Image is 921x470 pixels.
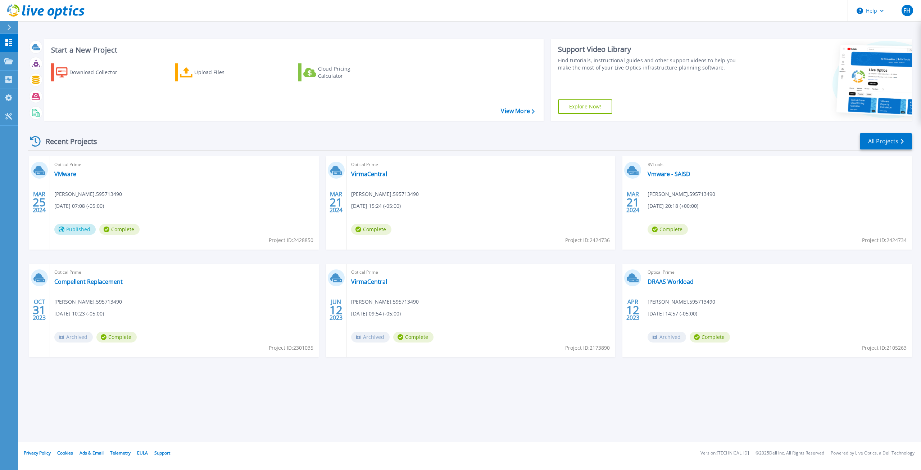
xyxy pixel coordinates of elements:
[565,236,610,244] span: Project ID: 2424736
[351,268,611,276] span: Optical Prime
[194,65,252,80] div: Upload Files
[626,297,640,323] div: APR 2023
[54,298,122,306] span: [PERSON_NAME] , 595713490
[99,224,140,235] span: Complete
[501,108,534,115] a: View More
[110,450,131,456] a: Telemetry
[351,278,387,285] a: VirmaCentral
[69,65,127,80] div: Download Collector
[54,332,93,343] span: Archived
[33,199,46,205] span: 25
[351,161,611,169] span: Optical Prime
[329,189,343,215] div: MAR 2024
[318,65,376,80] div: Cloud Pricing Calculator
[700,451,749,456] li: Version: [TECHNICAL_ID]
[690,332,730,343] span: Complete
[862,344,907,352] span: Project ID: 2105263
[269,236,313,244] span: Project ID: 2428850
[51,63,131,81] a: Download Collector
[351,310,401,318] span: [DATE] 09:54 (-05:00)
[558,99,613,114] a: Explore Now!
[32,297,46,323] div: OCT 2023
[57,450,73,456] a: Cookies
[648,161,908,169] span: RVTools
[903,8,911,13] span: FH
[33,307,46,313] span: 31
[756,451,824,456] li: © 2025 Dell Inc. All Rights Reserved
[626,199,639,205] span: 21
[558,45,745,54] div: Support Video Library
[351,298,419,306] span: [PERSON_NAME] , 595713490
[32,189,46,215] div: MAR 2024
[154,450,170,456] a: Support
[298,63,378,81] a: Cloud Pricing Calculator
[351,202,401,210] span: [DATE] 15:24 (-05:00)
[80,450,104,456] a: Ads & Email
[648,224,688,235] span: Complete
[329,297,343,323] div: JUN 2023
[351,170,387,178] a: VirmaCentral
[565,344,610,352] span: Project ID: 2173890
[648,332,686,343] span: Archived
[648,310,697,318] span: [DATE] 14:57 (-05:00)
[393,332,434,343] span: Complete
[330,307,342,313] span: 12
[648,298,715,306] span: [PERSON_NAME] , 595713490
[831,451,915,456] li: Powered by Live Optics, a Dell Technology
[648,278,694,285] a: DRAAS Workload
[648,170,690,178] a: Vmware - SAISD
[269,344,313,352] span: Project ID: 2301035
[648,268,908,276] span: Optical Prime
[54,278,123,285] a: Compellent Replacement
[351,224,391,235] span: Complete
[558,57,745,71] div: Find tutorials, instructional guides and other support videos to help you make the most of your L...
[54,202,104,210] span: [DATE] 07:08 (-05:00)
[175,63,255,81] a: Upload Files
[862,236,907,244] span: Project ID: 2424734
[96,332,137,343] span: Complete
[626,189,640,215] div: MAR 2024
[626,307,639,313] span: 12
[330,199,342,205] span: 21
[648,202,698,210] span: [DATE] 20:18 (+00:00)
[648,190,715,198] span: [PERSON_NAME] , 595713490
[351,190,419,198] span: [PERSON_NAME] , 595713490
[28,133,107,150] div: Recent Projects
[351,332,390,343] span: Archived
[54,268,314,276] span: Optical Prime
[137,450,148,456] a: EULA
[54,170,76,178] a: VMware
[24,450,51,456] a: Privacy Policy
[54,224,96,235] span: Published
[860,133,912,149] a: All Projects
[54,190,122,198] span: [PERSON_NAME] , 595713490
[54,161,314,169] span: Optical Prime
[51,46,534,54] h3: Start a New Project
[54,310,104,318] span: [DATE] 10:23 (-05:00)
